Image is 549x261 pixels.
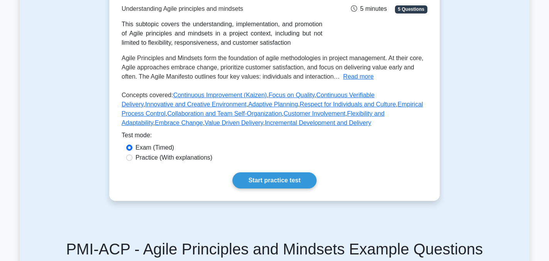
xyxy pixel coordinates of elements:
button: Read more [343,72,374,81]
a: Customer Involvement [284,110,346,117]
div: This subtopic covers the understanding, implementation, and promotion of Agile principles and min... [122,20,322,47]
a: Collaboration and Team Self-Organization [167,110,282,117]
label: Practice (With explanations) [136,153,212,162]
a: Focus on Quality [269,92,315,98]
label: Exam (Timed) [136,143,174,152]
p: Concepts covered: , , , , , , , , , , , , [122,91,427,131]
span: 5 Questions [395,5,427,13]
a: Start practice test [232,172,316,189]
span: Agile Principles and Mindsets form the foundation of agile methodologies in project management. A... [122,55,424,80]
span: 5 minutes [351,5,387,12]
a: Value Driven Delivery [205,120,263,126]
a: Embrace Change [155,120,203,126]
a: Respect for Individuals and Culture [300,101,396,108]
p: Understanding Agile principles and mindsets [122,4,322,13]
h5: PMI-ACP - Agile Principles and Mindsets Example Questions [29,240,520,258]
a: Incremental Development and Delivery [265,120,371,126]
a: Continuous Improvement (Kaizen) [173,92,267,98]
a: Innovative and Creative Environment [145,101,246,108]
a: Adaptive Planning [248,101,298,108]
div: Test mode: [122,131,427,143]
